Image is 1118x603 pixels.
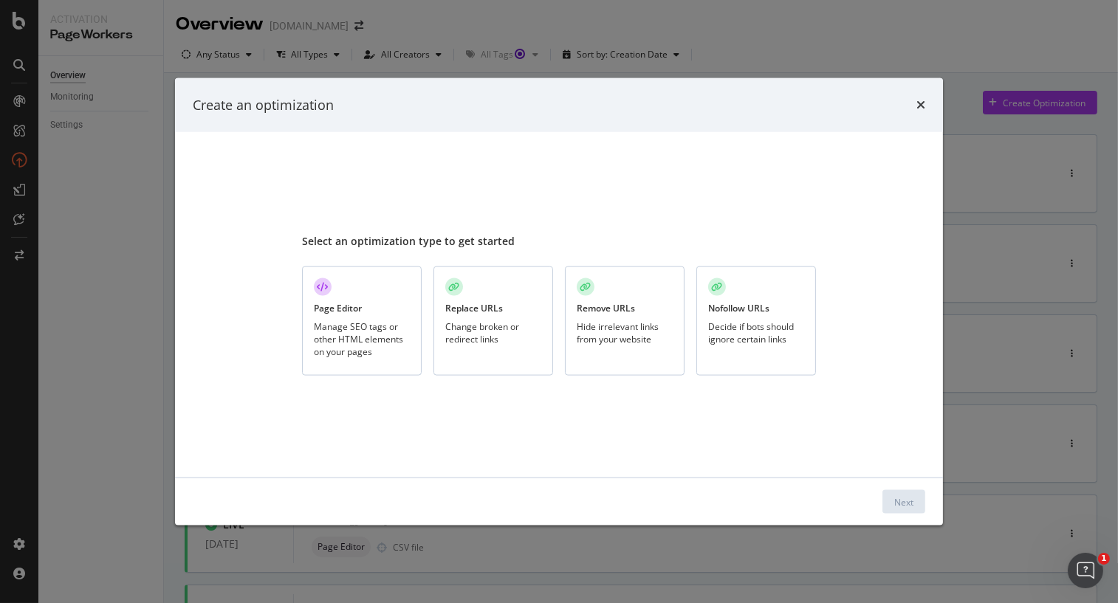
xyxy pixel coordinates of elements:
div: Remove URLs [577,302,635,314]
div: Replace URLs [445,302,503,314]
div: times [916,95,925,114]
div: Next [894,495,913,508]
div: Select an optimization type to get started [302,234,816,249]
div: Create an optimization [193,95,334,114]
div: modal [175,77,943,526]
div: Change broken or redirect links [445,320,541,345]
span: 1 [1098,553,1110,565]
div: Hide irrelevant links from your website [577,320,673,345]
div: Decide if bots should ignore certain links [708,320,804,345]
button: Next [882,490,925,514]
div: Page Editor [314,302,362,314]
div: Manage SEO tags or other HTML elements on your pages [314,320,410,358]
div: Nofollow URLs [708,302,769,314]
iframe: Intercom live chat [1068,553,1103,588]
